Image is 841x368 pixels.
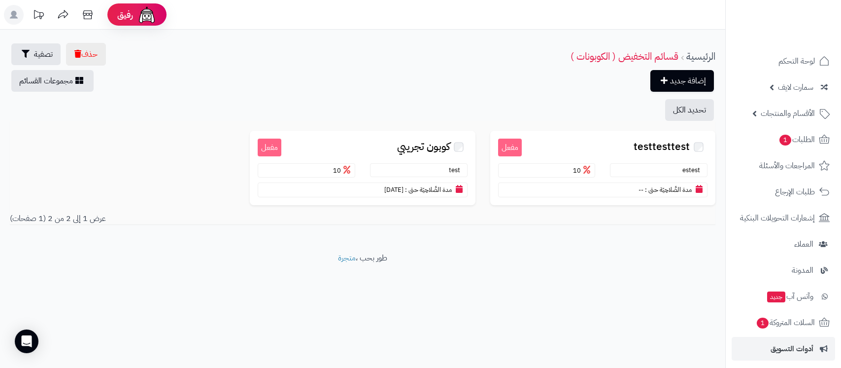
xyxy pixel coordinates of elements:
span: 10 [333,166,353,175]
img: ai-face.png [137,5,157,25]
button: حذف [66,43,106,66]
a: مفعل testtesttest estest 10 مدة الصَّلاحِيَة حتى : -- [490,131,715,205]
span: الأقسام والمنتجات [761,107,815,120]
a: مفعل كوبون تجريبي test 10 مدة الصَّلاحِيَة حتى : [DATE] [250,131,475,205]
a: أدوات التسويق [732,337,835,361]
span: الطلبات [778,133,815,147]
span: سمارت لايف [778,80,813,94]
a: السلات المتروكة1 [732,311,835,334]
a: وآتس آبجديد [732,285,835,308]
small: مدة الصَّلاحِيَة حتى : [405,185,452,194]
span: testtesttest [634,141,690,152]
a: المدونة [732,258,835,282]
span: لوحة التحكم [778,54,815,68]
a: قسائم التخفيض ( الكوبونات ) [571,49,678,64]
span: العملاء [794,237,813,251]
a: الرئيسية [686,49,715,64]
small: مدة الصَّلاحِيَة حتى : [645,185,692,194]
span: طلبات الإرجاع [775,185,815,199]
span: أدوات التسويق [771,342,813,356]
span: إشعارات التحويلات البنكية [740,211,815,225]
a: العملاء [732,232,835,256]
a: المراجعات والأسئلة [732,154,835,178]
span: المراجعات والأسئلة [759,159,815,173]
span: تصفية [34,48,53,60]
span: جديد [767,292,785,302]
span: 10 [573,166,593,175]
small: مفعل [498,139,522,157]
a: إشعارات التحويلات البنكية [732,206,835,230]
a: الطلبات1 [732,128,835,151]
span: -- [639,185,643,194]
a: إضافة جديد [650,70,714,92]
span: كوبون تجريبي [397,141,450,152]
small: مفعل [258,139,281,157]
img: logo-2.png [774,25,832,45]
a: طلبات الإرجاع [732,180,835,204]
small: estest [682,165,705,175]
a: تحديثات المنصة [26,5,51,27]
small: test [449,165,465,175]
a: متجرة [338,252,356,264]
a: لوحة التحكم [732,49,835,73]
span: 1 [779,135,791,146]
div: Open Intercom Messenger [15,330,38,353]
span: وآتس آب [766,290,813,303]
div: عرض 1 إلى 2 من 2 (1 صفحات) [2,213,363,224]
span: 1 [757,318,769,329]
a: مجموعات القسائم [11,70,94,92]
button: تصفية [11,43,61,65]
span: [DATE] [384,185,404,194]
span: المدونة [792,263,813,277]
button: تحديد الكل [665,99,714,121]
span: السلات المتروكة [756,316,815,330]
span: رفيق [117,9,133,21]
